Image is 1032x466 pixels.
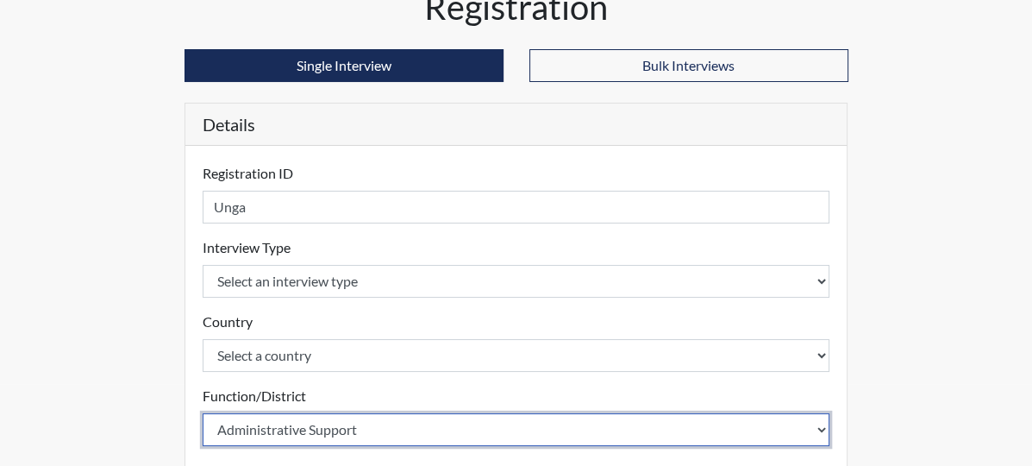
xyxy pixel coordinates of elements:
button: Single Interview [185,49,503,82]
label: Country [203,312,253,332]
button: Bulk Interviews [529,49,848,82]
input: Insert a Registration ID, which needs to be a unique alphanumeric value for each interviewee [203,191,830,224]
label: Function/District [203,386,306,406]
label: Interview Type [203,237,291,258]
label: Registration ID [203,163,293,184]
h5: Details [185,104,847,146]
